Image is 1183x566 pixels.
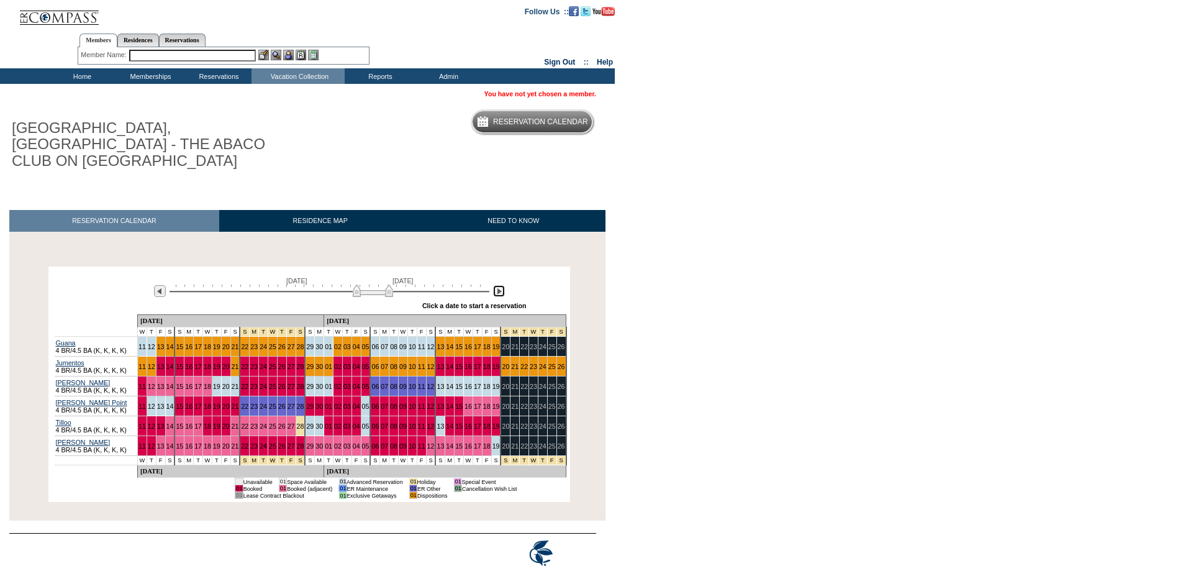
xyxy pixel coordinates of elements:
a: 11 [418,363,425,370]
a: Tilloo [56,419,71,426]
a: 17 [474,403,481,410]
a: 22 [241,343,248,350]
a: 19 [213,422,220,430]
a: 30 [315,383,323,390]
a: 05 [362,442,369,450]
a: NEED TO KNOW [421,210,605,232]
a: 03 [343,343,351,350]
a: 06 [371,422,379,430]
a: 21 [232,383,239,390]
a: 17 [194,343,202,350]
a: Help [597,58,613,66]
td: S [175,327,184,337]
a: 25 [269,422,276,430]
a: 24 [260,343,267,350]
td: Memberships [115,68,183,84]
a: 03 [343,442,351,450]
a: 22 [241,403,248,410]
a: 19 [213,363,220,370]
a: 01 [325,422,332,430]
a: 28 [297,343,304,350]
a: 23 [250,363,258,370]
a: 14 [446,403,453,410]
a: Members [79,34,117,47]
a: 27 [288,363,295,370]
a: 17 [194,383,202,390]
a: 22 [241,422,248,430]
a: 22 [241,442,248,450]
a: 14 [166,383,174,390]
a: 11 [418,442,425,450]
span: :: [584,58,589,66]
a: 12 [427,403,435,410]
a: 22 [520,363,528,370]
a: 08 [390,403,397,410]
a: 28 [297,422,304,430]
a: 16 [465,422,472,430]
a: 13 [157,422,165,430]
a: Guana [56,339,76,347]
a: 29 [306,363,314,370]
a: 23 [250,422,258,430]
td: T [147,327,156,337]
a: 15 [176,383,183,390]
a: 05 [362,403,369,410]
a: 04 [353,422,360,430]
a: 01 [325,383,332,390]
a: 14 [446,422,453,430]
a: 12 [148,363,155,370]
span: [DATE] [286,277,307,285]
a: 16 [465,442,472,450]
img: Previous [154,285,166,297]
a: 09 [399,383,407,390]
a: 16 [185,343,193,350]
a: 13 [157,403,165,410]
a: 12 [148,343,155,350]
a: 23 [530,363,537,370]
span: You have not yet chosen a member. [484,90,596,98]
a: 17 [474,422,481,430]
a: 14 [446,442,453,450]
a: 16 [185,383,193,390]
td: Vacation Collection [252,68,345,84]
a: 19 [492,363,500,370]
a: 24 [260,442,267,450]
a: 16 [185,363,193,370]
a: 01 [325,403,332,410]
td: [DATE] [324,315,566,327]
a: 03 [343,383,351,390]
a: 02 [334,422,342,430]
a: 13 [437,343,444,350]
div: Click a date to start a reservation [422,302,527,309]
a: 16 [185,422,193,430]
img: Become our fan on Facebook [569,6,579,16]
a: 21 [232,422,239,430]
a: Sign Out [544,58,575,66]
a: 27 [288,442,295,450]
a: 08 [390,363,397,370]
a: 04 [353,383,360,390]
a: 15 [455,403,463,410]
h1: [GEOGRAPHIC_DATA], [GEOGRAPHIC_DATA] - THE ABACO CLUB ON [GEOGRAPHIC_DATA] [9,117,288,171]
td: W [202,327,212,337]
a: 12 [148,403,155,410]
a: 26 [278,383,286,390]
a: 24 [260,363,267,370]
a: 17 [194,422,202,430]
a: 19 [213,343,220,350]
a: 19 [492,403,500,410]
a: 15 [176,363,183,370]
a: 11 [138,442,146,450]
td: F [221,327,230,337]
a: Residences [117,34,159,47]
a: 20 [222,403,230,410]
a: 18 [204,383,211,390]
a: 07 [381,403,388,410]
a: 09 [399,403,407,410]
a: 02 [334,403,342,410]
td: Thanksgiving 2026 [259,327,268,337]
a: 11 [138,422,146,430]
a: 26 [278,403,286,410]
td: W [137,327,147,337]
a: 03 [343,403,351,410]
